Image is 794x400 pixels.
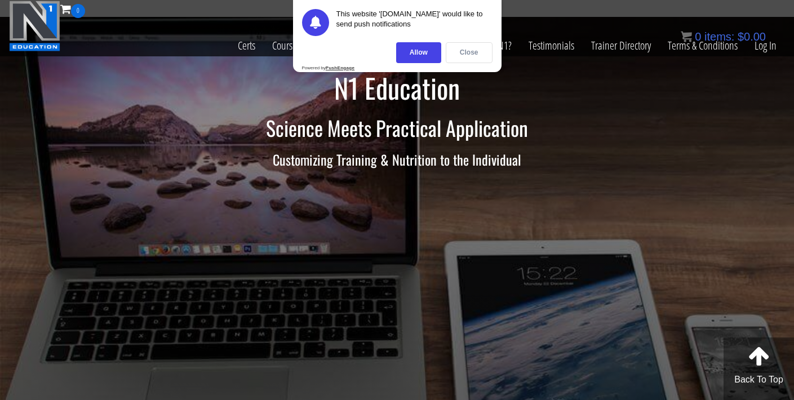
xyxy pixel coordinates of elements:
[704,30,734,43] span: items:
[659,18,746,73] a: Terms & Conditions
[336,9,493,36] div: This website '[DOMAIN_NAME]' would like to send push notifications
[60,1,85,16] a: 0
[68,73,727,103] h1: N1 Education
[71,4,85,18] span: 0
[396,42,441,63] div: Allow
[738,30,766,43] bdi: 0.00
[68,117,727,139] h2: Science Meets Practical Application
[229,18,264,73] a: Certs
[68,152,727,167] h3: Customizing Training & Nutrition to the Individual
[446,42,493,63] div: Close
[520,18,583,73] a: Testimonials
[681,30,766,43] a: 0 items: $0.00
[738,30,744,43] span: $
[746,18,785,73] a: Log In
[302,65,355,70] div: Powered by
[695,30,701,43] span: 0
[583,18,659,73] a: Trainer Directory
[264,18,320,73] a: Course List
[326,65,354,70] strong: PushEngage
[9,1,60,51] img: n1-education
[681,31,692,42] img: icon11.png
